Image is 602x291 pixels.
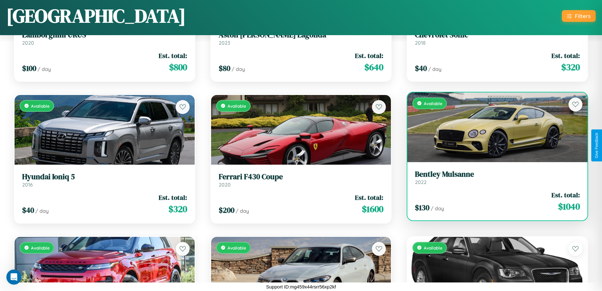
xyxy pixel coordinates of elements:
[575,13,591,19] div: Filters
[38,66,51,72] span: / day
[232,66,245,72] span: / day
[594,133,599,158] div: Give Feedback
[159,193,187,202] span: Est. total:
[22,205,34,215] span: $ 40
[551,190,580,199] span: Est. total:
[219,205,234,215] span: $ 200
[428,66,441,72] span: / day
[219,172,384,181] h3: Ferrari F430 Coupe
[415,170,580,179] h3: Bentley Mulsanne
[22,172,187,181] h3: Hyundai Ioniq 5
[31,245,50,250] span: Available
[6,269,21,285] iframe: Intercom live chat
[22,30,187,46] a: Lamborghini URUS2020
[31,103,50,109] span: Available
[219,30,384,46] a: Aston [PERSON_NAME] Lagonda2023
[228,103,246,109] span: Available
[415,179,427,185] span: 2022
[219,30,384,40] h3: Aston [PERSON_NAME] Lagonda
[415,30,580,40] h3: Chevrolet Sonic
[22,40,34,46] span: 2020
[355,193,383,202] span: Est. total:
[415,170,580,185] a: Bentley Mulsanne2022
[219,172,384,188] a: Ferrari F430 Coupe2020
[22,30,187,40] h3: Lamborghini URUS
[169,61,187,73] span: $ 800
[35,208,49,214] span: / day
[22,172,187,188] a: Hyundai Ioniq 52016
[424,245,442,250] span: Available
[266,282,336,291] p: Support ID: mg459x44rsrr56xp2kf
[424,101,442,106] span: Available
[168,203,187,215] span: $ 320
[562,10,596,22] button: Filters
[415,202,429,213] span: $ 130
[219,181,231,188] span: 2020
[364,61,383,73] span: $ 640
[22,63,36,73] span: $ 100
[6,3,186,29] h1: [GEOGRAPHIC_DATA]
[236,208,249,214] span: / day
[415,30,580,46] a: Chevrolet Sonic2018
[219,63,230,73] span: $ 80
[561,61,580,73] span: $ 320
[159,51,187,60] span: Est. total:
[551,51,580,60] span: Est. total:
[228,245,246,250] span: Available
[22,181,33,188] span: 2016
[355,51,383,60] span: Est. total:
[219,40,230,46] span: 2023
[558,200,580,213] span: $ 1040
[431,205,444,212] span: / day
[415,40,426,46] span: 2018
[415,63,427,73] span: $ 40
[362,203,383,215] span: $ 1600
